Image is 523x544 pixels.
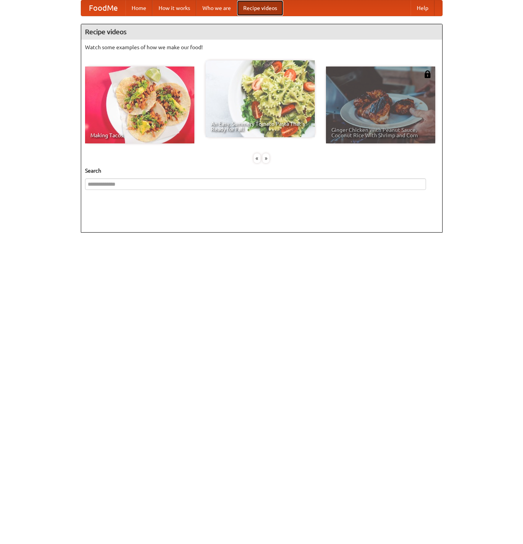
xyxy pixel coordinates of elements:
p: Watch some examples of how we make our food! [85,43,438,51]
a: Help [411,0,434,16]
h4: Recipe videos [81,24,442,40]
img: 483408.png [424,70,431,78]
span: An Easy, Summery Tomato Pasta That's Ready for Fall [211,121,309,132]
div: « [254,153,261,163]
h5: Search [85,167,438,175]
a: An Easy, Summery Tomato Pasta That's Ready for Fall [206,60,315,137]
div: » [262,153,269,163]
a: Home [125,0,152,16]
a: FoodMe [81,0,125,16]
a: How it works [152,0,196,16]
a: Recipe videos [237,0,283,16]
span: Making Tacos [90,133,189,138]
a: Who we are [196,0,237,16]
a: Making Tacos [85,67,194,143]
